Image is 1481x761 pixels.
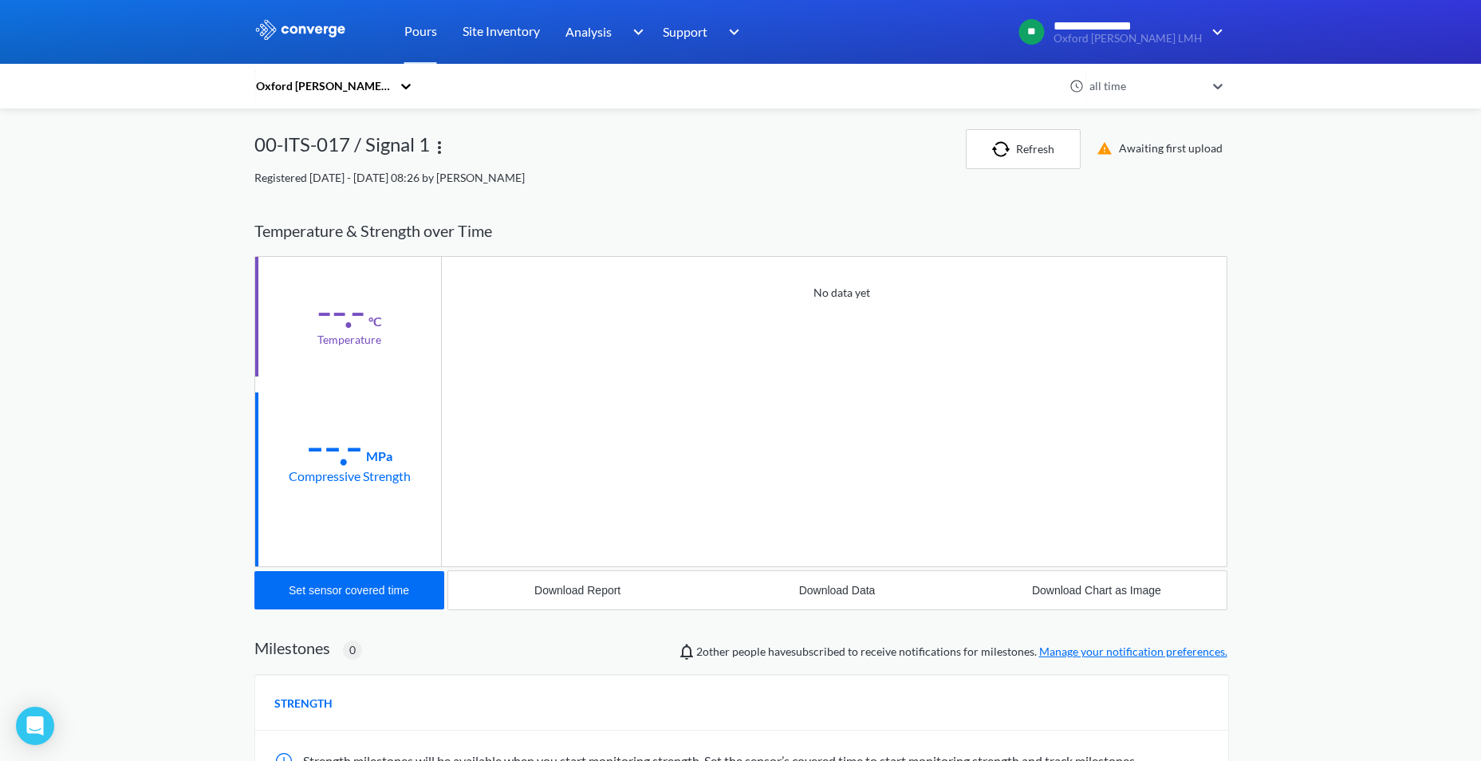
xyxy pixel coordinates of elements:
p: No data yet [813,284,870,302]
img: logo_ewhite.svg [254,19,347,40]
img: notifications-icon.svg [677,642,696,661]
span: Alex Fleming, Besard Hajdarmata [696,645,730,658]
div: all time [1085,77,1205,95]
span: STRENGTH [274,695,333,712]
img: downArrow.svg [1202,22,1227,41]
div: Temperature & Strength over Time [254,206,1227,256]
div: --.- [306,426,363,466]
div: --.- [317,291,365,331]
span: Oxford [PERSON_NAME] LMH [1054,33,1202,45]
span: people have subscribed to receive notifications for milestones. [696,643,1227,660]
button: Refresh [966,129,1081,169]
span: Registered [DATE] - [DATE] 08:26 by [PERSON_NAME] [254,171,525,184]
span: 0 [349,641,356,659]
div: Oxford [PERSON_NAME] LMH [254,77,392,95]
div: Set sensor covered time [289,584,409,597]
button: Set sensor covered time [254,571,444,609]
button: Download Chart as Image [967,571,1226,609]
img: icon-clock.svg [1069,79,1084,93]
span: Analysis [565,22,612,41]
img: icon-refresh.svg [992,141,1016,157]
div: 00-ITS-017 / Signal 1 [254,129,430,169]
div: Open Intercom Messenger [16,707,54,745]
a: Manage your notification preferences. [1039,645,1227,658]
div: Awaiting first upload [1087,139,1227,158]
div: Temperature [317,331,381,349]
img: downArrow.svg [719,22,744,41]
div: Download Report [534,584,620,597]
img: more.svg [430,138,449,157]
button: Download Report [448,571,707,609]
div: Compressive Strength [289,466,411,486]
span: Support [663,22,707,41]
div: Download Chart as Image [1032,584,1161,597]
h2: Milestones [254,638,330,657]
div: Download Data [799,584,876,597]
img: downArrow.svg [622,22,648,41]
button: Download Data [707,571,967,609]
